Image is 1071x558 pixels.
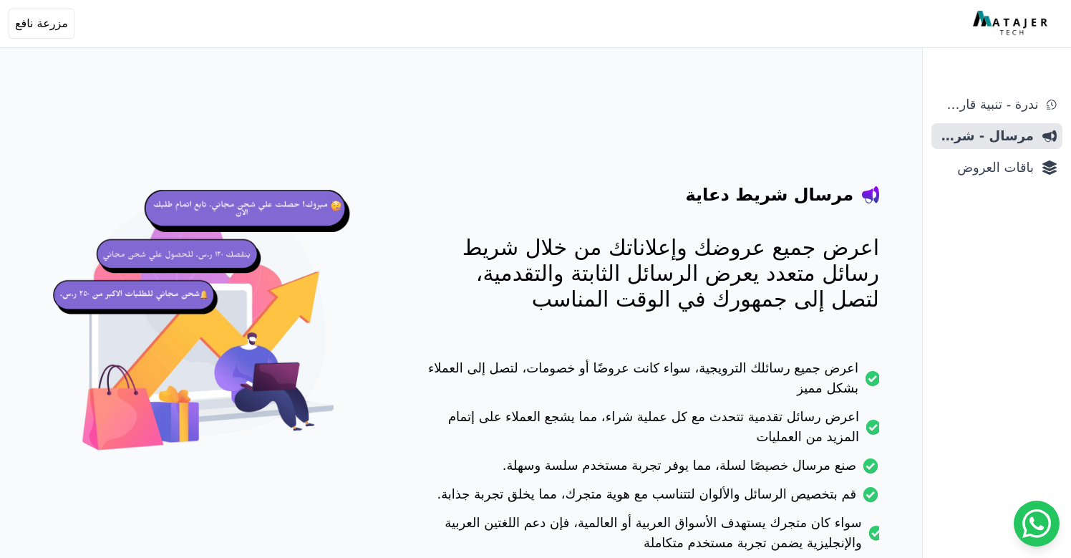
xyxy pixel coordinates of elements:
span: مرسال - شريط دعاية [937,126,1034,146]
li: قم بتخصيص الرسائل والألوان لتتناسب مع هوية متجرك، مما يخلق تجربة جذابة. [425,484,879,513]
h4: مرسال شريط دعاية [686,183,853,206]
button: مزرعة نافع [9,9,74,39]
p: اعرض جميع عروضك وإعلاناتك من خلال شريط رسائل متعدد يعرض الرسائل الثابتة والتقدمية، لتصل إلى جمهور... [425,235,879,312]
li: اعرض جميع رسائلك الترويجية، سواء كانت عروضًا أو خصومات، لتصل إلى العملاء بشكل مميز [425,358,879,407]
span: مزرعة نافع [15,15,68,32]
span: ندرة - تنبية قارب علي النفاذ [937,95,1038,115]
span: باقات العروض [937,158,1034,178]
li: صنع مرسال خصيصًا لسلة، مما يوفر تجربة مستخدم سلسة وسهلة. [425,456,879,484]
img: MatajerTech Logo [973,11,1051,37]
img: hero [49,172,368,491]
li: اعرض رسائل تقدمية تتحدث مع كل عملية شراء، مما يشجع العملاء على إتمام المزيد من العمليات [425,407,879,456]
